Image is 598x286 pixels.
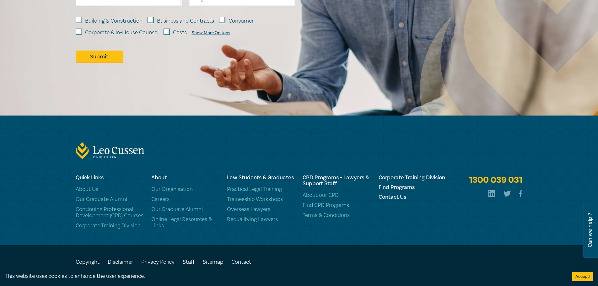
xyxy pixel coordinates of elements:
a: Corporate Training Division [76,223,144,229]
a: Our Graduate Alumni [76,196,144,202]
a: Contact Us [379,194,447,200]
a: About our CPD [303,192,371,198]
a: Terms & Conditions [303,212,371,219]
span: Can we help ? [587,206,593,254]
label: Business and Contracts [157,17,214,25]
label: Building & Construction [85,17,143,25]
h6: Law Students & Graduates [227,175,295,181]
div: Show More Options [192,30,230,35]
h6: About [151,175,219,181]
a: Find Programs [379,184,447,190]
h6: CPD Programs - Lawyers & Support Staff [303,175,371,186]
a: Privacy Policy [141,258,175,266]
a: Corporate Training Division [379,175,447,181]
a: Disclaimer [108,258,133,266]
div: This website uses cookies to enhance the user experience. [5,272,563,280]
a: Staff [183,258,195,266]
button: Accept cookies [572,272,593,281]
a: Continuing Professional Development (CPD) Courses [76,206,144,219]
a: Online Legal Resources & Links [151,216,219,229]
a: Careers [151,196,219,202]
a: Our Organisation [151,186,219,192]
a: Sitemap [203,258,223,266]
a: Requalifying Lawyers [227,216,295,223]
a: Contact [231,258,251,266]
a: Traineeship Workshops [227,196,295,202]
a: Find CPD Programs [303,202,371,208]
label: Consumer [229,17,254,25]
a: Practical Legal Training [227,186,295,192]
label: Costs [173,29,187,37]
button: Submit [76,51,123,62]
a: Our Graduate Alumni [151,206,219,213]
label: Corporate & In-House Counsel [85,29,159,37]
a: 1300 039 031 [469,175,522,186]
a: Overseas Lawyers [227,206,295,213]
h6: Quick Links [76,175,144,181]
a: About Us [76,186,144,192]
a: Copyright [76,258,100,266]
